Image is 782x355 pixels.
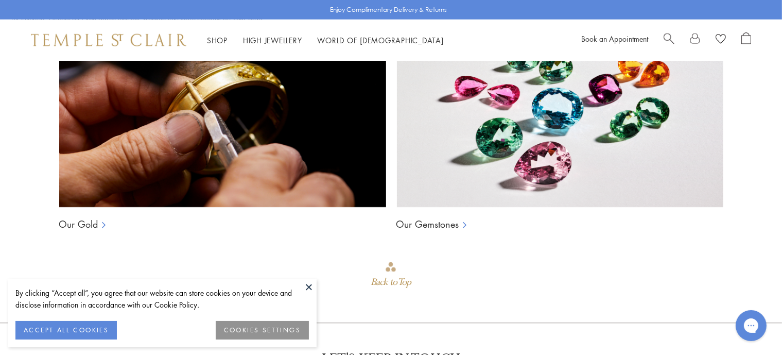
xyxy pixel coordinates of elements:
[216,321,309,340] button: COOKIES SETTINGS
[243,35,302,45] a: High JewelleryHigh Jewellery
[207,35,228,45] a: ShopShop
[15,287,309,311] div: By clicking “Accept all”, you agree that our website can store cookies on your device and disclos...
[59,2,386,208] img: Ball Chains
[581,33,648,44] a: Book an Appointment
[716,32,726,48] a: View Wishlist
[59,218,98,230] a: Our Gold
[15,321,117,340] button: ACCEPT ALL COOKIES
[318,35,444,45] a: World of [DEMOGRAPHIC_DATA]World of [DEMOGRAPHIC_DATA]
[330,5,447,15] p: Enjoy Complimentary Delivery & Returns
[207,34,444,47] nav: Main navigation
[31,34,186,46] img: Temple St. Clair
[371,273,411,292] div: Back to Top
[371,261,411,292] div: Go to top
[396,218,459,230] a: Our Gemstones
[731,307,772,345] iframe: Gorgias live chat messenger
[396,2,723,208] img: Ball Chains
[741,32,751,48] a: Open Shopping Bag
[664,32,674,48] a: Search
